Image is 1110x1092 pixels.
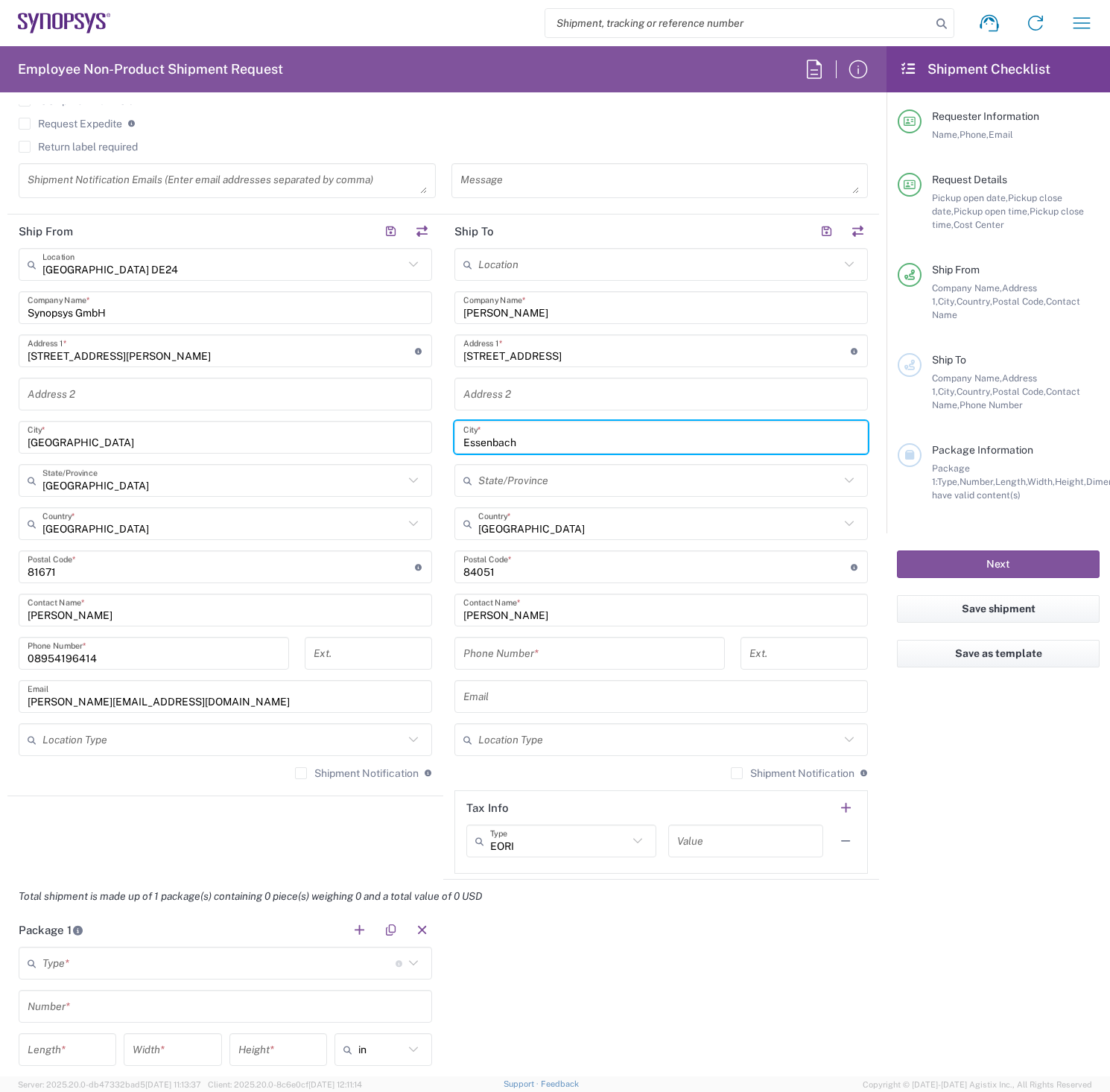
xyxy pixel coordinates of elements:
[932,110,1039,122] span: Requester Information
[932,129,960,140] span: Name,
[932,463,970,487] span: Package 1:
[19,118,122,130] label: Request Expedite
[932,444,1033,456] span: Package Information
[938,296,957,307] span: City,
[989,129,1013,140] span: Email
[932,192,1008,203] span: Pickup open date,
[545,9,931,37] input: Shipment, tracking or reference number
[863,1078,1092,1091] span: Copyright © [DATE]-[DATE] Agistix Inc., All Rights Reserved
[19,923,83,938] h2: Package 1
[19,224,73,239] h2: Ship From
[937,476,960,487] span: Type,
[900,60,1050,78] h2: Shipment Checklist
[938,386,957,397] span: City,
[454,224,494,239] h2: Ship To
[731,767,854,779] label: Shipment Notification
[957,296,992,307] span: Country,
[308,1080,362,1089] span: [DATE] 12:11:14
[897,640,1100,667] button: Save as template
[954,206,1030,217] span: Pickup open time,
[932,372,1002,384] span: Company Name,
[932,174,1007,185] span: Request Details
[932,282,1002,293] span: Company Name,
[960,476,995,487] span: Number,
[932,354,966,366] span: Ship To
[995,476,1027,487] span: Length,
[960,399,1023,410] span: Phone Number
[957,386,992,397] span: Country,
[295,767,419,779] label: Shipment Notification
[504,1079,541,1088] a: Support
[18,1080,201,1089] span: Server: 2025.20.0-db47332bad5
[897,550,1100,578] button: Next
[932,264,980,276] span: Ship From
[19,141,138,153] label: Return label required
[7,890,493,902] em: Total shipment is made up of 1 package(s) containing 0 piece(s) weighing 0 and a total value of 0...
[466,801,509,816] h2: Tax Info
[960,129,989,140] span: Phone,
[1055,476,1086,487] span: Height,
[954,219,1004,230] span: Cost Center
[897,595,1100,623] button: Save shipment
[18,60,283,78] h2: Employee Non-Product Shipment Request
[208,1080,362,1089] span: Client: 2025.20.0-8c6e0cf
[992,296,1046,307] span: Postal Code,
[992,386,1046,397] span: Postal Code,
[541,1079,579,1088] a: Feedback
[145,1080,201,1089] span: [DATE] 11:13:37
[1027,476,1055,487] span: Width,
